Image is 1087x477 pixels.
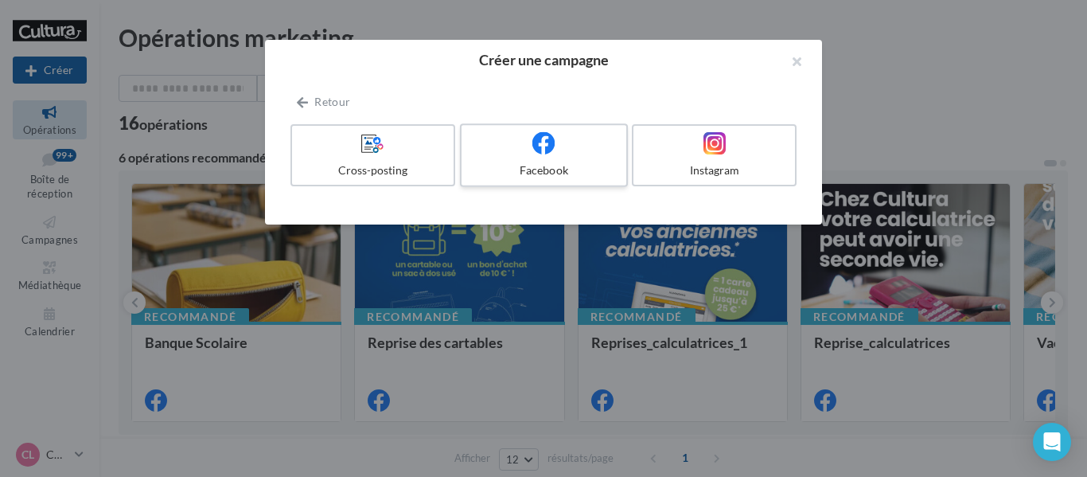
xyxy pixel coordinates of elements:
button: Retour [290,92,356,111]
h2: Créer une campagne [290,53,797,67]
div: Instagram [640,162,789,178]
div: Cross-posting [298,162,447,178]
div: Open Intercom Messenger [1033,423,1071,461]
div: Facebook [468,162,619,178]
